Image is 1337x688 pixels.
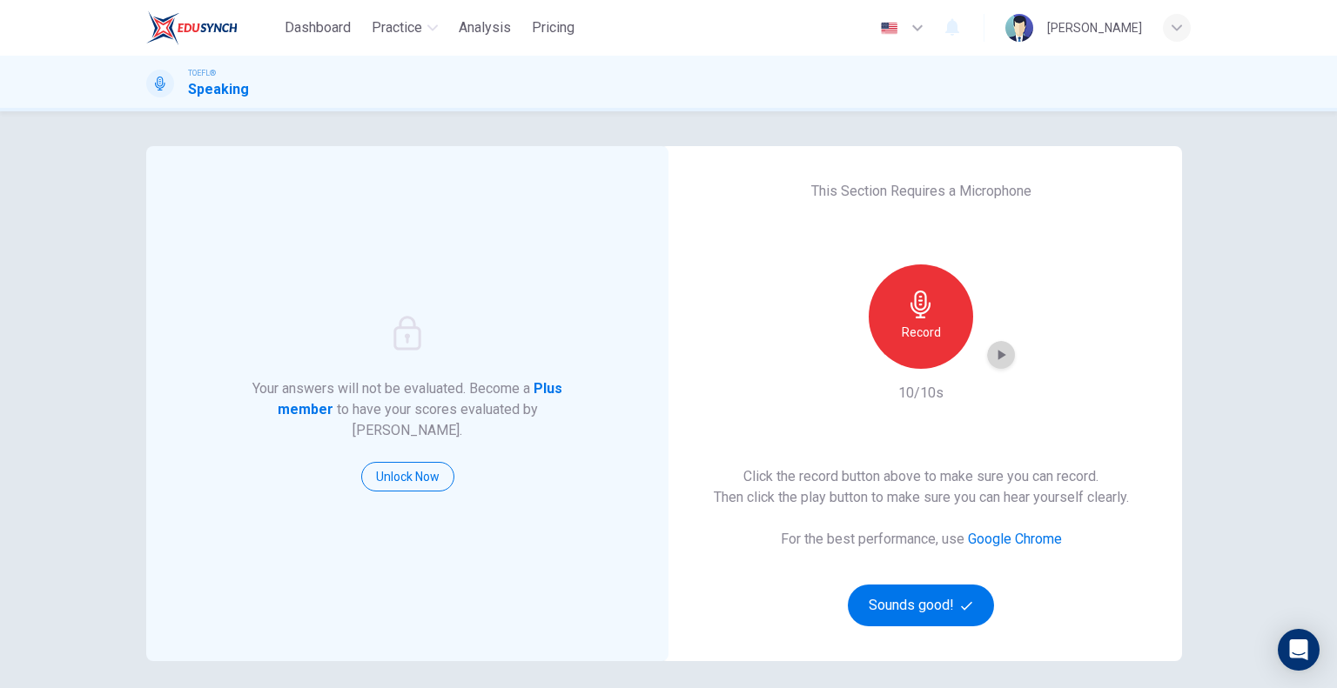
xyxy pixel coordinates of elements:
[188,79,249,100] h1: Speaking
[361,462,454,491] button: Unlock Now
[1047,17,1142,38] div: [PERSON_NAME]
[452,12,518,43] button: Analysis
[146,10,238,45] img: EduSynch logo
[902,322,941,343] h6: Record
[525,12,581,43] button: Pricing
[968,531,1062,547] a: Google Chrome
[188,67,216,79] span: TOEFL®
[459,17,511,38] span: Analysis
[278,12,358,43] button: Dashboard
[869,264,973,369] button: Record
[1005,14,1033,42] img: Profile picture
[781,529,1062,550] h6: For the best performance, use
[1278,629,1320,671] div: Open Intercom Messenger
[251,378,565,441] h6: Your answers will not be evaluated. Become a to have your scores evaluated by [PERSON_NAME].
[372,17,422,38] span: Practice
[811,181,1031,202] h6: This Section Requires a Microphone
[365,12,445,43] button: Practice
[878,22,900,35] img: en
[848,584,994,626] button: Sounds good!
[285,17,351,38] span: Dashboard
[532,17,574,38] span: Pricing
[146,10,278,45] a: EduSynch logo
[714,466,1129,508] h6: Click the record button above to make sure you can record. Then click the play button to make sur...
[898,383,944,404] h6: 10/10s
